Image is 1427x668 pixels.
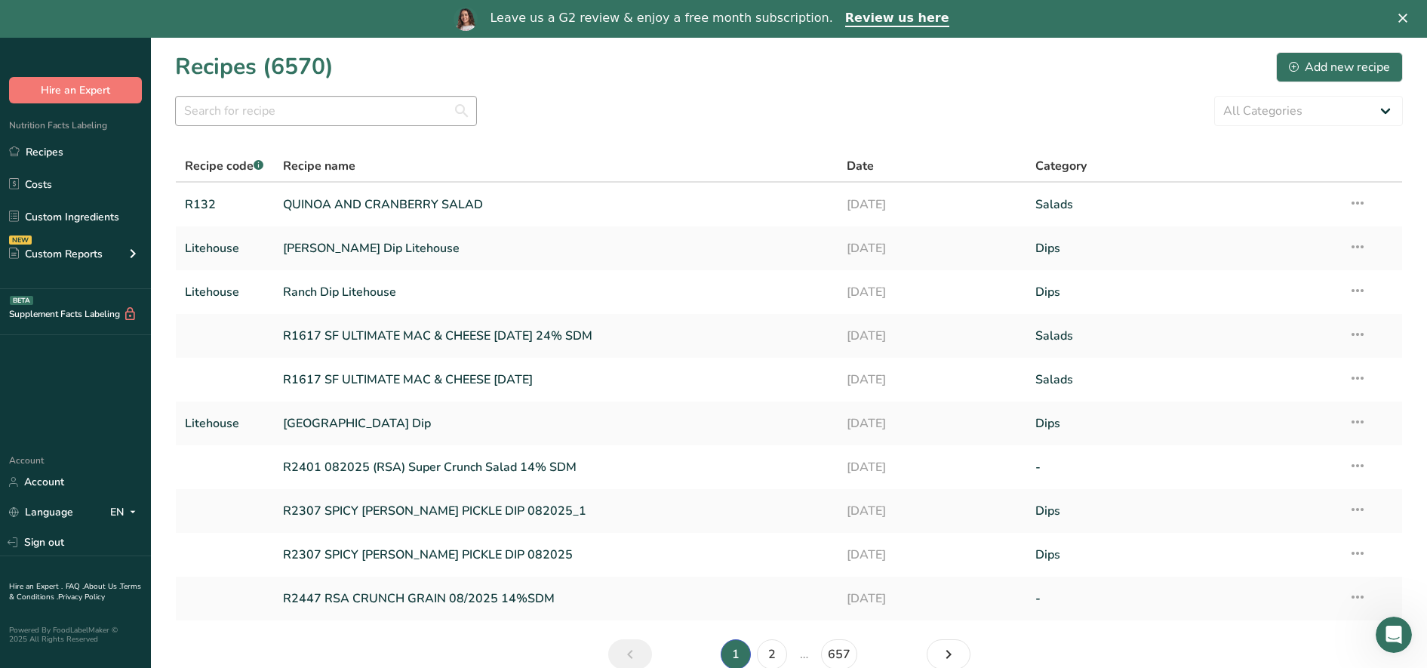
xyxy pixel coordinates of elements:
[185,189,265,220] a: R132
[847,276,1016,308] a: [DATE]
[9,581,63,592] a: Hire an Expert .
[283,364,829,396] a: R1617 SF ULTIMATE MAC & CHEESE [DATE]
[1035,276,1330,308] a: Dips
[283,539,829,571] a: R2307 SPICY [PERSON_NAME] PICKLE DIP 082025
[847,189,1016,220] a: [DATE]
[847,451,1016,483] a: [DATE]
[847,495,1016,527] a: [DATE]
[1276,52,1403,82] button: Add new recipe
[847,583,1016,614] a: [DATE]
[283,495,829,527] a: R2307 SPICY [PERSON_NAME] PICKLE DIP 082025_1
[1035,495,1330,527] a: Dips
[110,503,142,522] div: EN
[283,583,829,614] a: R2447 RSA CRUNCH GRAIN 08/2025 14%SDM
[1035,364,1330,396] a: Salads
[1035,157,1087,175] span: Category
[1035,232,1330,264] a: Dips
[283,157,355,175] span: Recipe name
[490,11,832,26] div: Leave us a G2 review & enjoy a free month subscription.
[1035,320,1330,352] a: Salads
[847,539,1016,571] a: [DATE]
[1035,189,1330,220] a: Salads
[1398,14,1413,23] div: Close
[847,232,1016,264] a: [DATE]
[185,158,263,174] span: Recipe code
[1035,583,1330,614] a: -
[847,364,1016,396] a: [DATE]
[1035,451,1330,483] a: -
[9,77,142,103] button: Hire an Expert
[1035,408,1330,439] a: Dips
[283,232,829,264] a: [PERSON_NAME] Dip Litehouse
[10,296,33,305] div: BETA
[845,11,949,27] a: Review us here
[454,7,478,31] img: Profile image for Reem
[66,581,84,592] a: FAQ .
[847,320,1016,352] a: [DATE]
[283,276,829,308] a: Ranch Dip Litehouse
[58,592,105,602] a: Privacy Policy
[9,246,103,262] div: Custom Reports
[283,320,829,352] a: R1617 SF ULTIMATE MAC & CHEESE [DATE] 24% SDM
[9,581,141,602] a: Terms & Conditions .
[185,232,265,264] a: Litehouse
[1376,617,1412,653] iframe: Intercom live chat
[283,451,829,483] a: R2401 082025 (RSA) Super Crunch Salad 14% SDM
[9,499,73,525] a: Language
[185,276,265,308] a: Litehouse
[9,626,142,644] div: Powered By FoodLabelMaker © 2025 All Rights Reserved
[1289,58,1390,76] div: Add new recipe
[175,96,477,126] input: Search for recipe
[175,50,334,84] h1: Recipes (6570)
[84,581,120,592] a: About Us .
[283,408,829,439] a: [GEOGRAPHIC_DATA] Dip
[283,189,829,220] a: QUINOA AND CRANBERRY SALAD
[9,235,32,245] div: NEW
[185,408,265,439] a: Litehouse
[847,157,874,175] span: Date
[1035,539,1330,571] a: Dips
[847,408,1016,439] a: [DATE]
